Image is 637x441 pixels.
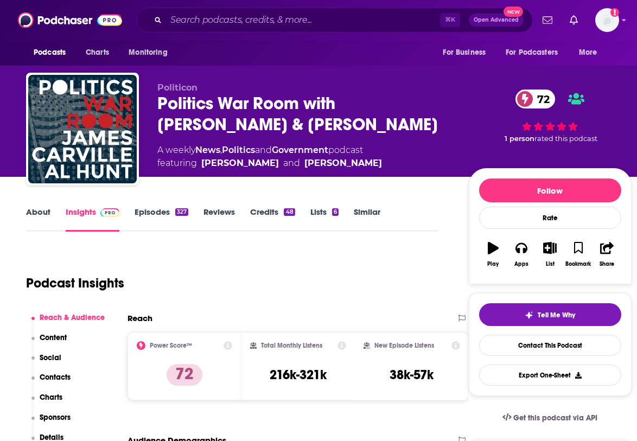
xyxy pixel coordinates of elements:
img: Podchaser Pro [100,208,119,217]
div: Play [487,261,499,267]
p: Content [40,333,67,342]
a: Government [272,145,328,155]
button: tell me why sparkleTell Me Why [479,303,621,326]
span: 72 [526,90,555,108]
button: Share [593,235,621,274]
button: Show profile menu [595,8,619,32]
button: Follow [479,178,621,202]
button: Contacts [31,373,71,393]
span: More [579,45,597,60]
img: Politics War Room with James Carville & Al Hunt [28,75,137,183]
img: User Profile [595,8,619,32]
button: Social [31,353,62,373]
div: Rate [479,207,621,229]
p: Contacts [40,373,71,382]
div: A weekly podcast [157,144,382,170]
button: Bookmark [564,235,593,274]
a: InsightsPodchaser Pro [66,207,119,232]
span: Monitoring [129,45,167,60]
div: Search podcasts, credits, & more... [136,8,533,33]
button: Open AdvancedNew [469,14,524,27]
a: Reviews [203,207,235,232]
span: For Business [443,45,486,60]
button: open menu [26,42,80,63]
span: Open Advanced [474,17,519,23]
svg: Add a profile image [610,8,619,17]
a: Show notifications dropdown [565,11,582,29]
input: Search podcasts, credits, & more... [166,11,440,29]
h3: 38k-57k [390,367,434,383]
p: Charts [40,393,62,402]
a: [PERSON_NAME] [201,157,279,170]
span: Podcasts [34,45,66,60]
span: Logged in as LBPublicity2 [595,8,619,32]
a: Episodes327 [135,207,188,232]
button: List [536,235,564,274]
span: Charts [86,45,109,60]
span: New [504,7,523,17]
h2: Total Monthly Listens [261,342,322,349]
span: and [283,157,300,170]
span: and [255,145,272,155]
div: List [546,261,555,267]
a: Similar [354,207,380,232]
div: 48 [284,208,295,216]
button: Play [479,235,507,274]
p: Reach & Audience [40,313,105,322]
span: rated this podcast [534,135,597,143]
button: open menu [499,42,574,63]
p: Social [40,353,61,362]
div: 327 [175,208,188,216]
button: open menu [435,42,499,63]
div: 6 [332,208,339,216]
span: featuring [157,157,382,170]
a: Lists6 [310,207,339,232]
img: Podchaser - Follow, Share and Rate Podcasts [18,10,122,30]
h2: New Episode Listens [374,342,434,349]
button: Reach & Audience [31,313,105,333]
img: tell me why sparkle [525,311,533,319]
a: Charts [79,42,116,63]
button: Charts [31,393,63,413]
a: [PERSON_NAME] [304,157,382,170]
span: Tell Me Why [538,311,575,319]
h3: 216k-321k [270,367,327,383]
button: Content [31,333,67,353]
a: News [195,145,220,155]
div: 72 1 personrated this podcast [469,82,632,150]
button: Export One-Sheet [479,365,621,386]
a: Get this podcast via API [494,405,607,431]
h2: Power Score™ [150,342,192,349]
span: 1 person [505,135,534,143]
a: Show notifications dropdown [538,11,557,29]
p: 72 [167,364,202,386]
a: Politics [222,145,255,155]
span: Politicon [157,82,198,93]
span: , [220,145,222,155]
a: About [26,207,50,232]
span: Get this podcast via API [513,413,597,423]
div: Apps [514,261,528,267]
button: Apps [507,235,536,274]
button: open menu [121,42,181,63]
span: For Podcasters [506,45,558,60]
a: Contact This Podcast [479,335,621,356]
a: Credits48 [250,207,295,232]
div: Share [600,261,614,267]
h2: Reach [128,313,152,323]
button: Sponsors [31,413,71,433]
button: open menu [571,42,611,63]
span: ⌘ K [440,13,460,27]
div: Bookmark [565,261,591,267]
p: Sponsors [40,413,71,422]
h1: Podcast Insights [26,275,124,291]
a: 72 [515,90,555,108]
